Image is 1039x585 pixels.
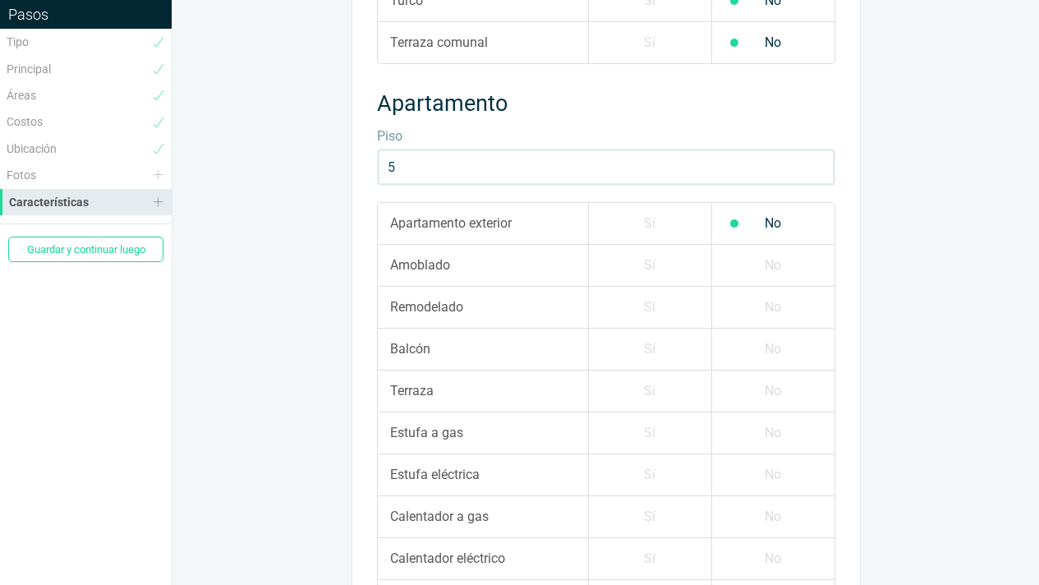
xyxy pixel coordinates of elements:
[378,245,450,286] span: Amoblado
[588,245,711,286] label: Sí
[588,287,711,328] label: Sí
[378,454,480,495] span: Estufa eléctrica
[377,89,835,120] h3: Apartamento
[377,127,835,146] label: Piso
[711,287,834,328] label: No
[711,454,834,495] label: No
[711,412,834,454] label: No
[378,287,463,328] span: Remodelado
[711,245,834,286] label: No
[711,496,834,537] label: No
[588,371,711,412] label: Sí
[588,538,711,579] label: Sí
[378,329,430,370] span: Balcón
[378,371,434,412] span: Terraza
[378,412,463,454] span: Estufa a gas
[711,371,834,412] label: No
[588,22,711,63] label: Sí
[588,329,711,370] label: Sí
[711,329,834,370] label: No
[378,538,505,579] span: Calentador eléctrico
[711,22,834,63] label: No
[378,496,489,537] span: Calentador a gas
[588,454,711,495] label: Sí
[711,203,834,244] label: No
[588,203,711,244] label: Sí
[588,496,711,537] label: Sí
[588,412,711,454] label: Sí
[378,203,512,244] span: Apartamento exterior
[711,538,834,579] label: No
[378,22,488,63] span: Terraza comunal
